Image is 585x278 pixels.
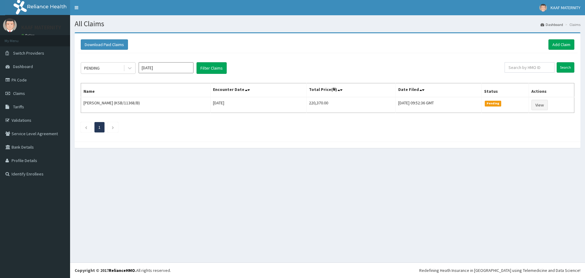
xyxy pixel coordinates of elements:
td: [PERSON_NAME] (KSB/11368/B) [81,97,211,113]
input: Search [557,62,574,73]
a: Dashboard [541,22,563,27]
th: Actions [529,83,574,97]
a: View [531,100,548,110]
span: Switch Providers [13,50,44,56]
button: Download Paid Claims [81,39,128,50]
a: Next page [112,125,114,130]
span: Dashboard [13,64,33,69]
td: [DATE] 09:52:36 GMT [395,97,481,113]
strong: Copyright © 2017 . [75,268,136,273]
h1: All Claims [75,20,580,28]
img: User Image [539,4,547,12]
div: PENDING [84,65,100,71]
input: Search by HMO ID [505,62,555,73]
a: RelianceHMO [109,268,135,273]
p: KAAF MATERNITY [21,25,61,30]
button: Filter Claims [197,62,227,74]
input: Select Month and Year [139,62,193,73]
span: Claims [13,91,25,96]
th: Status [481,83,529,97]
th: Name [81,83,211,97]
li: Claims [564,22,580,27]
a: Add Claim [548,39,574,50]
span: Pending [485,101,502,106]
th: Encounter Date [210,83,307,97]
a: Page 1 is your current page [98,125,101,130]
td: [DATE] [210,97,307,113]
td: 220,370.00 [307,97,395,113]
div: Redefining Heath Insurance in [GEOGRAPHIC_DATA] using Telemedicine and Data Science! [419,267,580,273]
img: User Image [3,18,17,32]
a: Previous page [85,125,87,130]
a: Online [21,33,36,38]
footer: All rights reserved. [70,262,585,278]
span: KAAF MATERNITY [551,5,580,10]
th: Date Filed [395,83,481,97]
th: Total Price(₦) [307,83,395,97]
span: Tariffs [13,104,24,110]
